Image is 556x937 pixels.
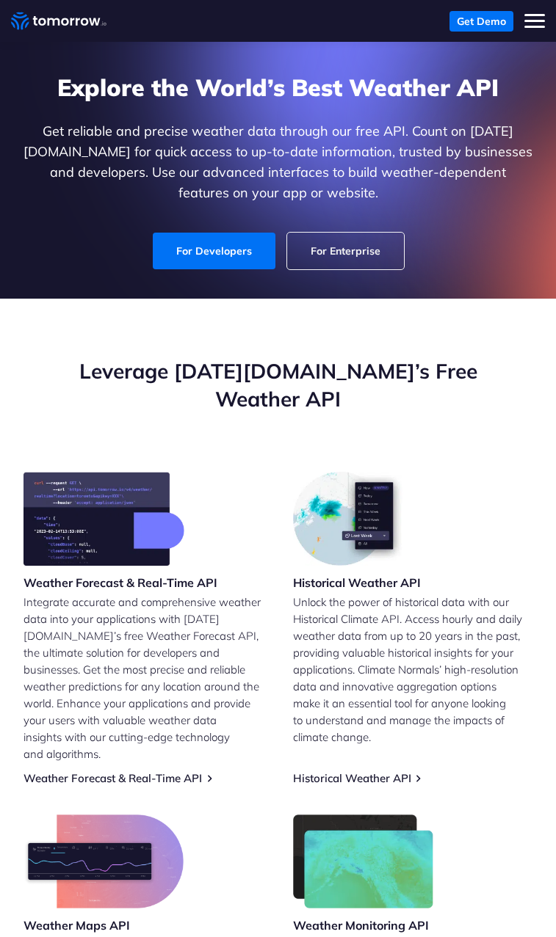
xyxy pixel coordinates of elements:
[24,594,264,762] p: Integrate accurate and comprehensive weather data into your applications with [DATE][DOMAIN_NAME]...
[24,71,532,103] h1: Explore the World’s Best Weather API
[293,575,421,591] h3: Historical Weather API
[24,771,202,785] a: Weather Forecast & Real-Time API
[24,917,184,933] h3: Weather Maps API
[450,11,513,32] a: Get Demo
[11,10,106,32] a: Home link
[287,233,404,269] a: For Enterprise
[293,917,434,933] h3: Weather Monitoring API
[24,575,217,591] h3: Weather Forecast & Real-Time API
[524,11,545,32] button: Toggle mobile menu
[293,594,533,745] p: Unlock the power of historical data with our Historical Climate API. Access hourly and daily weat...
[293,771,411,785] a: Historical Weather API
[24,357,532,413] h2: Leverage [DATE][DOMAIN_NAME]’s Free Weather API
[24,121,532,203] p: Get reliable and precise weather data through our free API. Count on [DATE][DOMAIN_NAME] for quic...
[153,233,275,269] a: For Developers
